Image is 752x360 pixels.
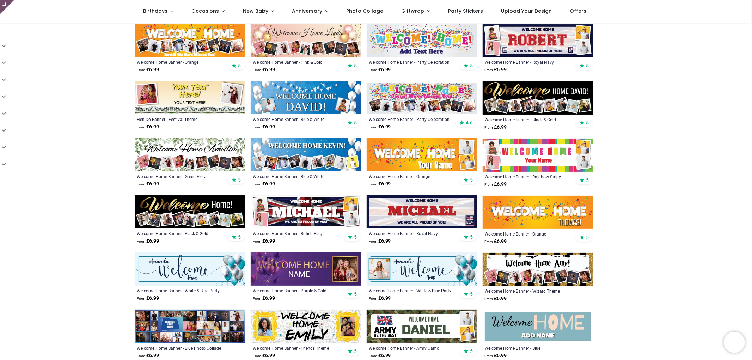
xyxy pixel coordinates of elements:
[137,182,145,186] span: From
[586,177,589,183] span: 5
[483,139,593,172] img: Personalised Welcome Home Banner - Rainbow Stripy - Custom Name & 4 Photo Upload
[369,239,377,243] span: From
[485,297,493,301] span: From
[251,310,361,343] img: Personalised Welcome Home Banner - Friends Theme - Custom Name & 2 Photo Upload
[367,195,477,228] img: Personalised Welcome Home Banner - Royal Navy - Custom Name
[570,7,587,14] span: Offers
[135,138,245,171] img: Personalised Welcome Home Banner - Green Floral - Custom Name & 9 Photo Upload
[135,81,245,114] img: Personalised Hen Do Banner - Festival Theme - Custom Text & 2 Photo Upload
[251,81,361,114] img: Personalised Welcome Home Banner - Blue & White Balloons - Custom Name & 2 Photo Upload
[251,252,361,286] img: Personalised Welcome Home Banner - Purple & Gold Design - Custom Name & 1 Photo Upload
[485,181,507,188] strong: £ 6.99
[251,138,361,171] img: Personalised Welcome Home Banner - Blue & White Balloons - Custom Name & 9 Photo Upload
[292,7,323,14] span: Anniversary
[191,7,219,14] span: Occasions
[354,234,357,240] span: 5
[253,173,338,179] a: Welcome Home Banner - Blue & White Balloons
[137,239,145,243] span: From
[137,125,145,129] span: From
[367,252,477,286] img: Personalised Welcome Home Banner - White & Blue Party Balloons - Custom Name & 1 Photo Upload
[483,81,593,114] img: Personalised Welcome Home Banner - Black & Gold - Custom Name & 9 Photo Upload
[586,62,589,69] span: 5
[369,345,454,351] a: Welcome Home Banner - Army Camo Design
[253,239,261,243] span: From
[137,297,145,300] span: From
[253,345,338,351] div: Welcome Home Banner - Friends Theme
[485,231,570,237] a: Welcome Home Banner - Orange
[367,81,477,114] img: Personalised Welcome Home Banner - Party Celebration - 9 Photo Upload
[253,354,261,358] span: From
[253,352,275,359] strong: £ 6.99
[485,288,570,294] a: Welcome Home Banner - Wizard Theme
[466,120,473,126] span: 4.6
[485,117,570,122] a: Welcome Home Banner - Black & Gold
[369,231,454,236] a: Welcome Home Banner - Royal Navy
[137,238,159,245] strong: £ 6.99
[485,345,570,351] a: Welcome Home Banner - Blue
[253,125,261,129] span: From
[137,123,159,130] strong: £ 6.99
[483,310,593,343] img: Personalised Welcome Home Banner - Blue - Custom Name
[470,62,473,69] span: 5
[586,234,589,240] span: 5
[251,24,361,57] img: Personalised Welcome Home Banner - Pink & Gold Balloons - Custom Name & 9 Photo Upload
[253,123,275,130] strong: £ 6.99
[135,252,245,286] img: Personalised Welcome Home Banner - White & Blue Party Balloons - Custom Name
[253,231,338,236] a: Welcome Home Banner - British Flag
[346,7,383,14] span: Photo Collage
[448,7,483,14] span: Party Stickers
[485,68,493,72] span: From
[485,183,493,187] span: From
[137,231,222,236] a: Welcome Home Banner - Black & Gold
[369,125,377,129] span: From
[251,195,361,228] img: Personalised Welcome Home Banner - British Flag - Custom Name & 4 Photo Upload
[253,288,338,293] div: Welcome Home Banner - Purple & Gold Design
[137,354,145,358] span: From
[369,173,454,179] a: Welcome Home Banner - Orange
[369,181,391,188] strong: £ 6.99
[369,352,391,359] strong: £ 6.99
[501,7,552,14] span: Upload Your Design
[485,126,493,129] span: From
[367,138,477,171] img: Personalised Welcome Home Banner - Orange - Custom Name & 2 Photo Upload
[137,352,159,359] strong: £ 6.99
[485,66,507,73] strong: £ 6.99
[253,116,338,122] a: Welcome Home Banner - Blue & White Balloons
[485,124,507,131] strong: £ 6.99
[135,310,245,343] img: Personalised Welcome Home Banner - Blue Photo Collage - Custom Name & 30 Photo Upload
[238,62,241,69] span: 5
[137,116,222,122] a: Hen Do Banner - Festival Theme
[724,332,745,353] iframe: Brevo live chat
[483,24,593,57] img: Personalised Welcome Home Banner - Royal Navy - Custom Name & 4 Photo Upload
[485,295,507,302] strong: £ 6.99
[253,297,261,300] span: From
[253,68,261,72] span: From
[137,345,222,351] a: Welcome Home Banner - Blue Photo Collage
[137,288,222,293] a: Welcome Home Banner - White & Blue Party Balloons
[369,68,377,72] span: From
[369,288,454,293] a: Welcome Home Banner - White & Blue Party Balloons
[243,7,268,14] span: New Baby
[369,297,377,300] span: From
[253,59,338,65] a: Welcome Home Banner - Pink & Gold Balloons
[238,177,241,183] span: 5
[137,59,222,65] div: Welcome Home Banner - Orange
[137,66,159,73] strong: £ 6.99
[369,116,454,122] a: Welcome Home Banner - Party Celebration
[137,173,222,179] a: Welcome Home Banner - Green Floral
[354,120,357,126] span: 5
[253,66,275,73] strong: £ 6.99
[135,195,245,228] img: Personalised Welcome Home Banner - Black & Gold - 9 Photo Upload
[143,7,167,14] span: Birthdays
[485,354,493,358] span: From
